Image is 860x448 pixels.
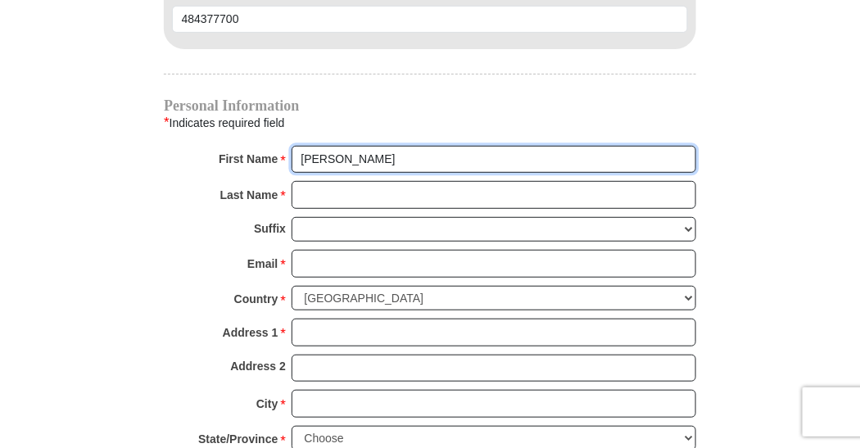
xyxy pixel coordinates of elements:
strong: Suffix [254,217,286,240]
strong: Email [247,252,278,275]
h4: Personal Information [164,99,696,112]
strong: Address 2 [230,355,286,378]
strong: City [256,392,278,415]
strong: First Name [219,147,278,170]
div: Indicates required field [164,112,696,133]
strong: Last Name [220,183,278,206]
strong: Country [234,287,278,310]
strong: Address 1 [223,321,278,344]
